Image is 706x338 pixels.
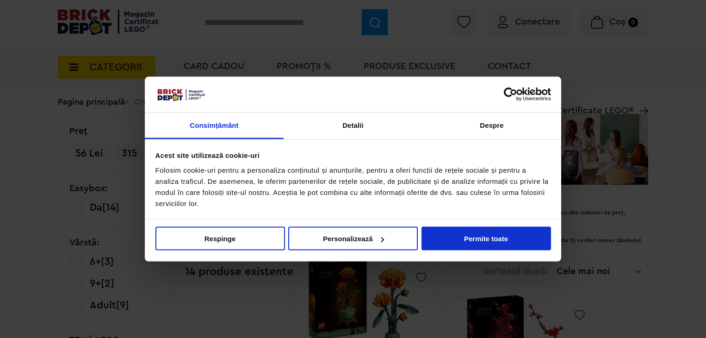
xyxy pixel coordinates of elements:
a: Consimțământ [145,113,284,139]
a: Detalii [284,113,422,139]
div: Acest site utilizează cookie-uri [155,150,551,161]
a: Usercentrics Cookiebot - opens in a new window [470,88,551,101]
img: siglă [155,87,206,102]
div: Folosim cookie-uri pentru a personaliza conținutul și anunțurile, pentru a oferi funcții de rețel... [155,164,551,209]
a: Despre [422,113,561,139]
button: Personalizează [288,227,418,250]
button: Permite toate [421,227,551,250]
button: Respinge [155,227,285,250]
